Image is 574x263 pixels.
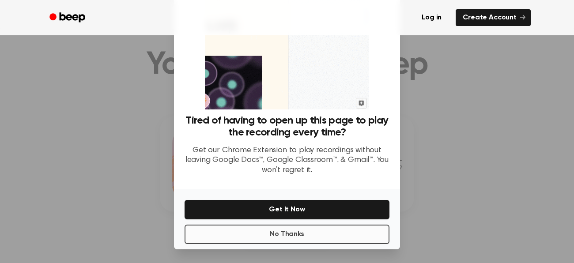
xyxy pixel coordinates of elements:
a: Log in [413,8,450,28]
a: Beep [43,9,93,26]
a: Create Account [456,9,531,26]
p: Get our Chrome Extension to play recordings without leaving Google Docs™, Google Classroom™, & Gm... [185,146,389,176]
h3: Tired of having to open up this page to play the recording every time? [185,115,389,139]
button: No Thanks [185,225,389,244]
button: Get It Now [185,200,389,219]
